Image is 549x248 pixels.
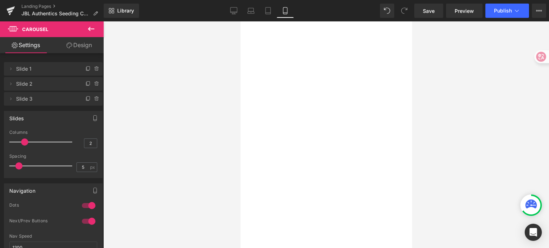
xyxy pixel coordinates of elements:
button: Undo [380,4,394,18]
div: Slides [9,111,24,121]
a: Landing Pages [21,4,104,9]
span: Library [117,7,134,14]
span: px [90,165,96,169]
div: Navigation [9,184,35,194]
span: Publish [494,8,512,14]
a: Desktop [225,4,242,18]
div: Open Intercom Messenger [525,224,542,241]
button: Publish [485,4,529,18]
a: Tablet [259,4,277,18]
span: Carousel [22,26,48,32]
a: New Library [104,4,139,18]
span: JBL Authentics Seeding Campaign [21,11,90,16]
button: More [532,4,546,18]
span: Slide 2 [16,77,76,91]
div: Nav Speed [9,234,97,239]
a: Mobile [277,4,294,18]
a: Preview [446,4,483,18]
span: Slide 1 [16,62,76,76]
a: Laptop [242,4,259,18]
div: Next/Prev Buttons [9,218,75,226]
div: Dots [9,202,75,210]
span: Preview [455,7,474,15]
button: Redo [397,4,411,18]
span: Slide 3 [16,92,76,106]
a: Design [53,37,105,53]
div: Spacing [9,154,97,159]
span: Save [423,7,435,15]
div: Columns [9,130,97,135]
